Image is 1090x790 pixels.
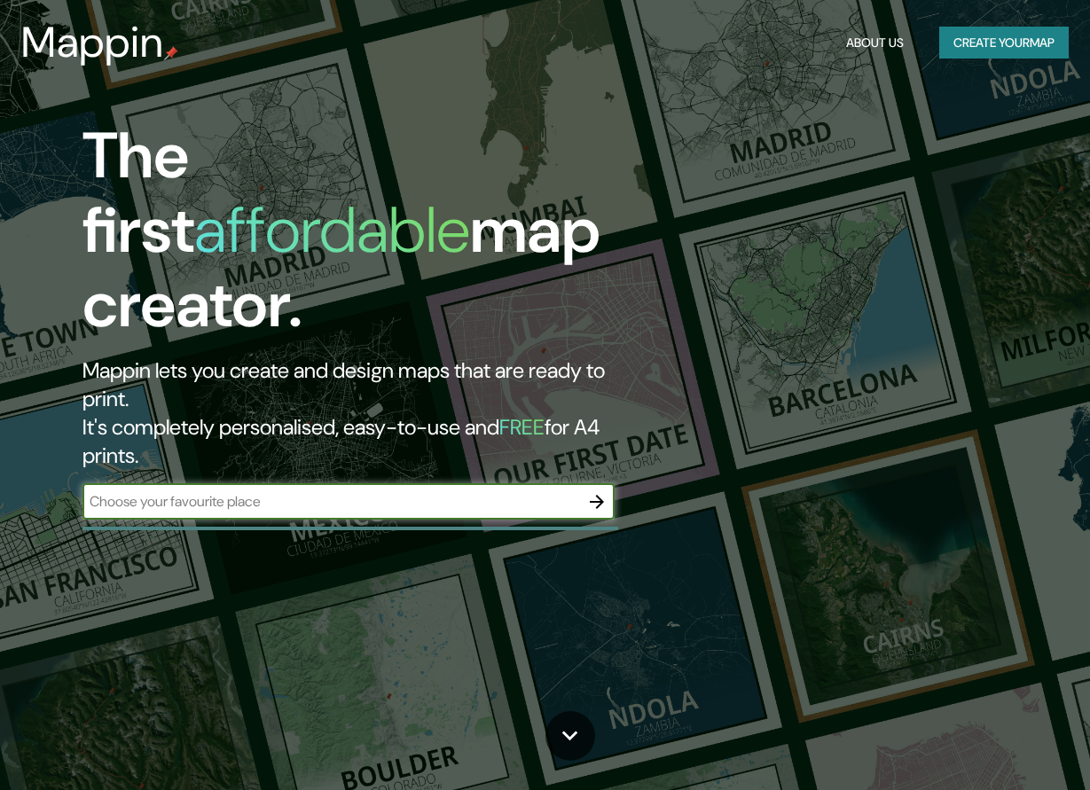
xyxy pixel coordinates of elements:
[82,356,628,470] h2: Mappin lets you create and design maps that are ready to print. It's completely personalised, eas...
[932,721,1070,770] iframe: Help widget launcher
[839,27,911,59] button: About Us
[499,413,545,441] h5: FREE
[21,18,164,67] h3: Mappin
[939,27,1069,59] button: Create yourmap
[82,491,579,512] input: Choose your favourite place
[82,119,628,356] h1: The first map creator.
[194,189,470,271] h1: affordable
[164,46,178,60] img: mappin-pin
